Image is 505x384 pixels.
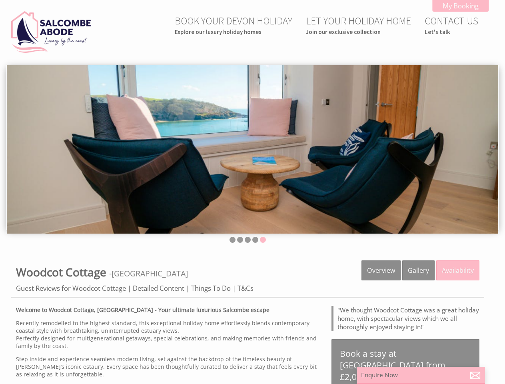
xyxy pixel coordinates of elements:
small: Explore our luxury holiday homes [175,28,292,36]
p: Recently remodelled to the highest standard, this exceptional holiday home effortlessly blends co... [16,319,322,350]
p: Step inside and experience seamless modern living, set against the backdrop of the timeless beaut... [16,355,322,378]
a: Availability [436,260,479,280]
a: Gallery [402,260,435,280]
img: Salcombe Abode [11,11,91,53]
a: LET YOUR HOLIDAY HOMEJoin our exclusive collection [306,14,411,36]
small: Join our exclusive collection [306,28,411,36]
a: [GEOGRAPHIC_DATA] [112,268,188,279]
small: Let's talk [425,28,478,36]
a: BOOK YOUR DEVON HOLIDAYExplore our luxury holiday homes [175,14,292,36]
strong: Welcome to Woodcot Cottage, [GEOGRAPHIC_DATA] - Your ultimate luxurious Salcombe escape [16,306,269,314]
p: Enquire Now [361,371,481,379]
a: Woodcot Cottage [16,264,109,280]
blockquote: "We thought Woodcot Cottage was a great holiday home, with spectacular views which we all thoroug... [331,306,479,331]
a: Guest Reviews for Woodcot Cottage [16,284,126,293]
a: Detailed Content [133,284,184,293]
a: Overview [361,260,401,280]
a: CONTACT USLet's talk [425,14,478,36]
span: - [109,268,188,279]
a: T&Cs [238,284,253,293]
a: Things To Do [191,284,231,293]
span: Woodcot Cottage [16,264,106,280]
